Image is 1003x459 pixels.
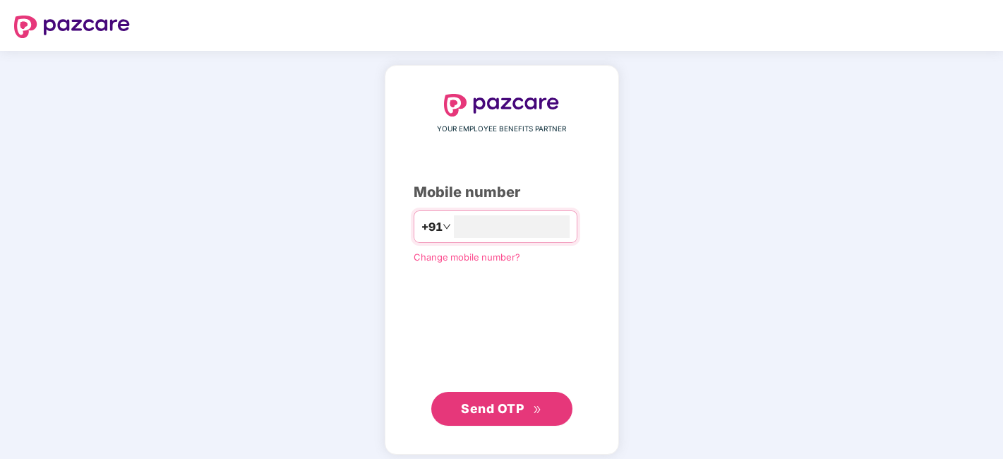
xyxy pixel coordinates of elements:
a: Change mobile number? [414,251,520,263]
span: +91 [421,218,443,236]
button: Send OTPdouble-right [431,392,572,426]
span: YOUR EMPLOYEE BENEFITS PARTNER [437,124,566,135]
div: Mobile number [414,181,590,203]
span: down [443,222,451,231]
img: logo [14,16,130,38]
span: double-right [533,405,542,415]
img: logo [444,94,560,117]
span: Send OTP [461,401,524,416]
